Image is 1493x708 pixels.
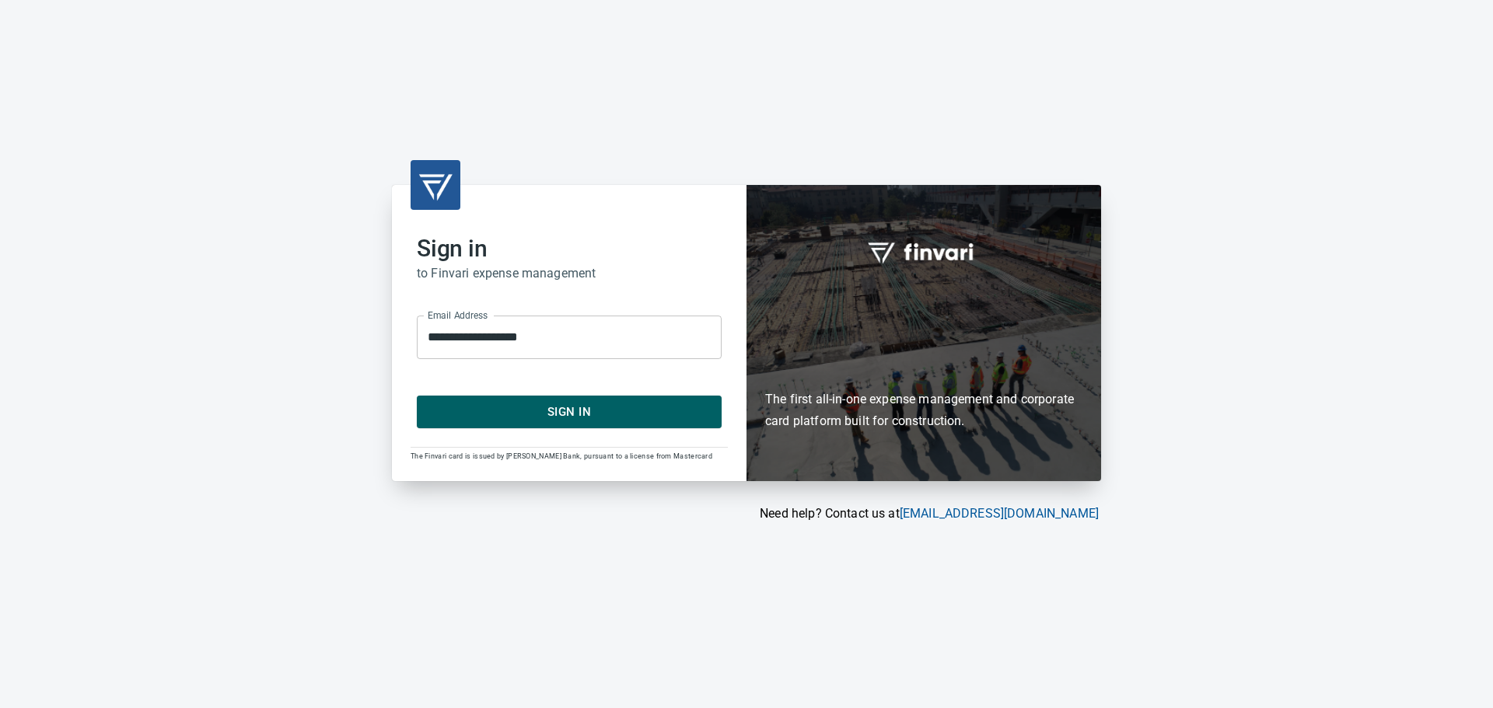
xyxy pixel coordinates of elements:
span: Sign In [434,402,705,422]
h2: Sign in [417,235,722,263]
div: Finvari [746,185,1101,481]
span: The Finvari card is issued by [PERSON_NAME] Bank, pursuant to a license from Mastercard [411,452,712,460]
img: fullword_logo_white.png [865,234,982,270]
h6: The first all-in-one expense management and corporate card platform built for construction. [765,299,1082,433]
p: Need help? Contact us at [392,504,1099,523]
button: Sign In [417,396,722,428]
a: [EMAIL_ADDRESS][DOMAIN_NAME] [900,506,1099,521]
h6: to Finvari expense management [417,263,722,284]
img: transparent_logo.png [417,166,454,204]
